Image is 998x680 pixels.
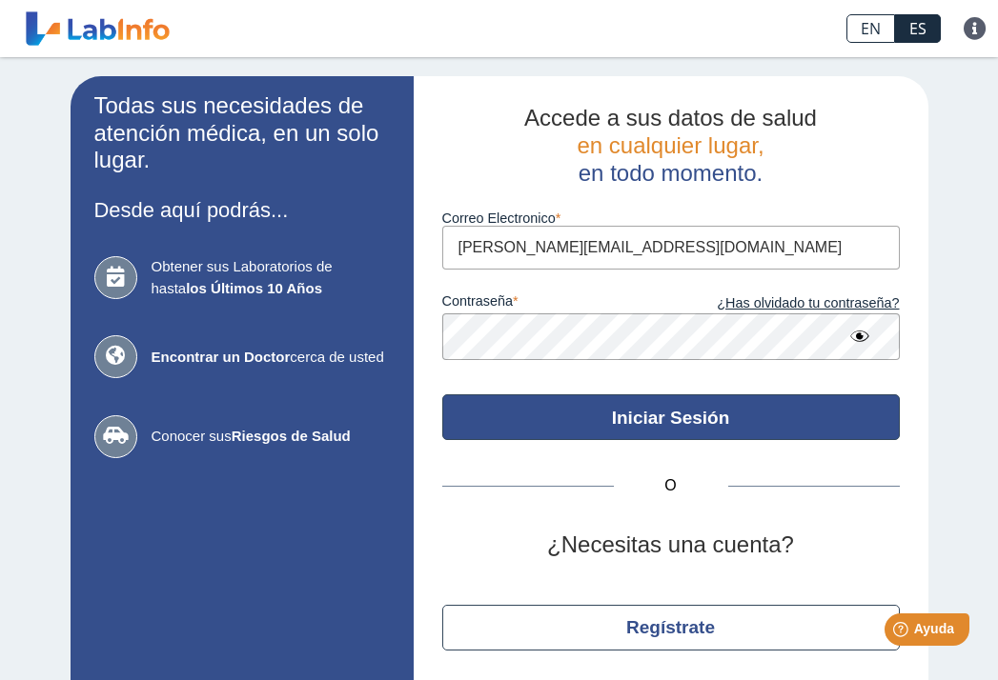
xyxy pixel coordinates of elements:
h2: Todas sus necesidades de atención médica, en un solo lugar. [94,92,390,174]
span: en cualquier lugar, [577,132,764,158]
button: Regístrate [442,605,900,650]
b: los Últimos 10 Años [186,280,322,296]
h3: Desde aquí podrás... [94,198,390,222]
span: Conocer sus [152,426,390,448]
span: cerca de usted [152,347,390,369]
button: Iniciar Sesión [442,394,900,440]
label: contraseña [442,293,671,314]
a: EN [846,14,895,43]
iframe: Help widget launcher [828,606,977,659]
a: ¿Has olvidado tu contraseña? [671,293,900,314]
span: Accede a sus datos de salud [524,105,817,130]
span: en todo momento. [579,160,763,186]
b: Riesgos de Salud [232,428,351,444]
h2: ¿Necesitas una cuenta? [442,531,900,559]
b: Encontrar un Doctor [152,349,291,365]
span: Obtener sus Laboratorios de hasta [152,256,390,299]
a: ES [895,14,941,43]
span: O [614,474,728,497]
label: Correo Electronico [442,210,900,226]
